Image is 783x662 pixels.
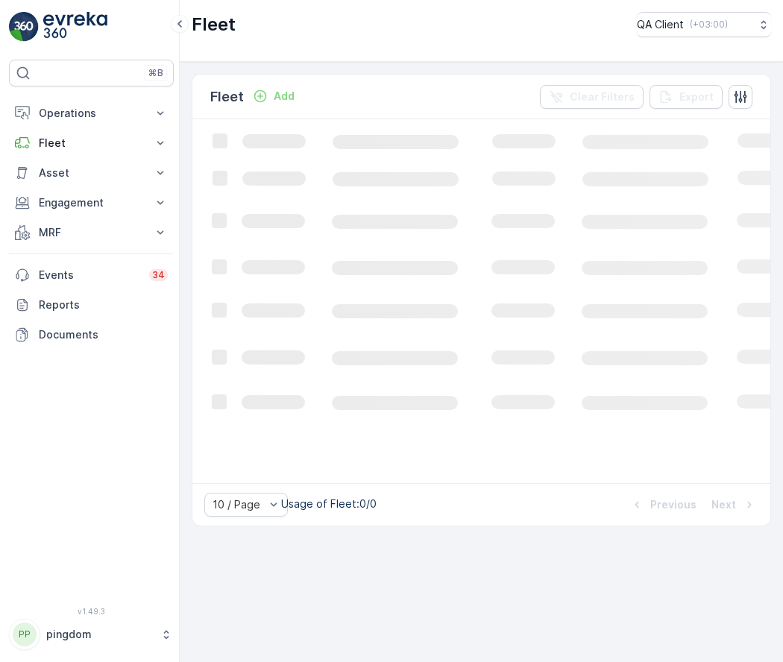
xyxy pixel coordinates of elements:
p: ⌘B [148,67,163,79]
button: Next [710,496,758,514]
p: 34 [152,269,165,281]
p: Operations [39,106,144,121]
button: Export [650,85,723,109]
button: MRF [9,218,174,248]
p: Asset [39,165,144,180]
p: Usage of Fleet : 0/0 [281,497,377,511]
p: Engagement [39,195,144,210]
p: Previous [650,497,696,512]
a: Events34 [9,260,174,290]
p: MRF [39,225,144,240]
p: ( +03:00 ) [690,19,728,31]
button: Operations [9,98,174,128]
p: Fleet [210,86,244,107]
span: v 1.49.3 [9,607,174,616]
p: QA Client [637,17,684,32]
button: Engagement [9,188,174,218]
p: Fleet [39,136,144,151]
p: Export [679,89,714,104]
img: logo [9,12,39,42]
a: Documents [9,320,174,350]
button: QA Client(+03:00) [637,12,771,37]
button: Clear Filters [540,85,644,109]
button: Fleet [9,128,174,158]
p: Add [274,89,295,104]
p: Fleet [192,13,236,37]
button: Previous [628,496,698,514]
button: PPpingdom [9,619,174,650]
p: Next [711,497,736,512]
button: Asset [9,158,174,188]
div: PP [13,622,37,646]
p: pingdom [46,627,153,642]
a: Reports [9,290,174,320]
button: Add [247,87,301,105]
img: logo_light-DOdMpM7g.png [43,12,107,42]
p: Documents [39,327,168,342]
p: Reports [39,297,168,312]
p: Clear Filters [570,89,635,104]
p: Events [39,268,140,283]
